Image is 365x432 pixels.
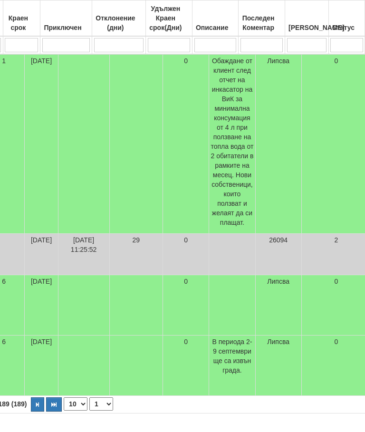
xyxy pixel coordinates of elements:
td: 0 [163,55,209,234]
td: 0 [163,275,209,336]
p: В периода 2-9 септември ще са извън града. [211,337,254,375]
span: Липсва [267,338,289,346]
div: Статус [330,21,364,34]
p: Обаждане от клиент след отчет на инкасатор на ВиК за минимална консумация от 4 л при ползване на ... [211,56,254,227]
span: 26094 [269,236,288,244]
span: Липсва [267,57,289,65]
button: Последна страница [46,397,62,412]
span: 6 [2,278,6,285]
select: Брой редове на страница [64,397,87,411]
span: 1 [2,57,6,65]
div: [PERSON_NAME] [287,21,327,34]
div: Последен Коментар [240,11,283,34]
button: Следваща страница [31,397,44,412]
th: Отклонение (дни): No sort applied, activate to apply an ascending sort [92,0,145,37]
td: [DATE] [25,336,58,396]
td: [DATE] [25,234,58,275]
th: Статус: No sort applied, activate to apply an ascending sort [328,0,365,37]
select: Страница номер [89,397,113,411]
div: Отклонение (дни) [94,11,144,34]
td: [DATE] [25,275,58,336]
div: Краен срок [5,11,39,34]
span: 6 [2,338,6,346]
th: Брой Файлове: No sort applied, activate to apply an ascending sort [285,0,328,37]
td: [DATE] [25,55,58,234]
td: [DATE] 11:25:52 [58,234,109,275]
td: 0 [163,336,209,396]
div: Описание [194,21,237,34]
td: 29 [109,234,163,275]
th: Последен Коментар: No sort applied, activate to apply an ascending sort [239,0,285,37]
div: Удължен Краен срок(Дни) [147,2,191,34]
div: Приключен [42,21,90,34]
th: Краен срок: No sort applied, activate to apply an ascending sort [3,0,40,37]
th: Удължен Краен срок(Дни): No sort applied, activate to apply an ascending sort [145,0,192,37]
span: Липсва [267,278,289,285]
th: Приключен: No sort applied, activate to apply an ascending sort [40,0,92,37]
th: Описание: No sort applied, activate to apply an ascending sort [192,0,238,37]
td: 0 [163,234,209,275]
